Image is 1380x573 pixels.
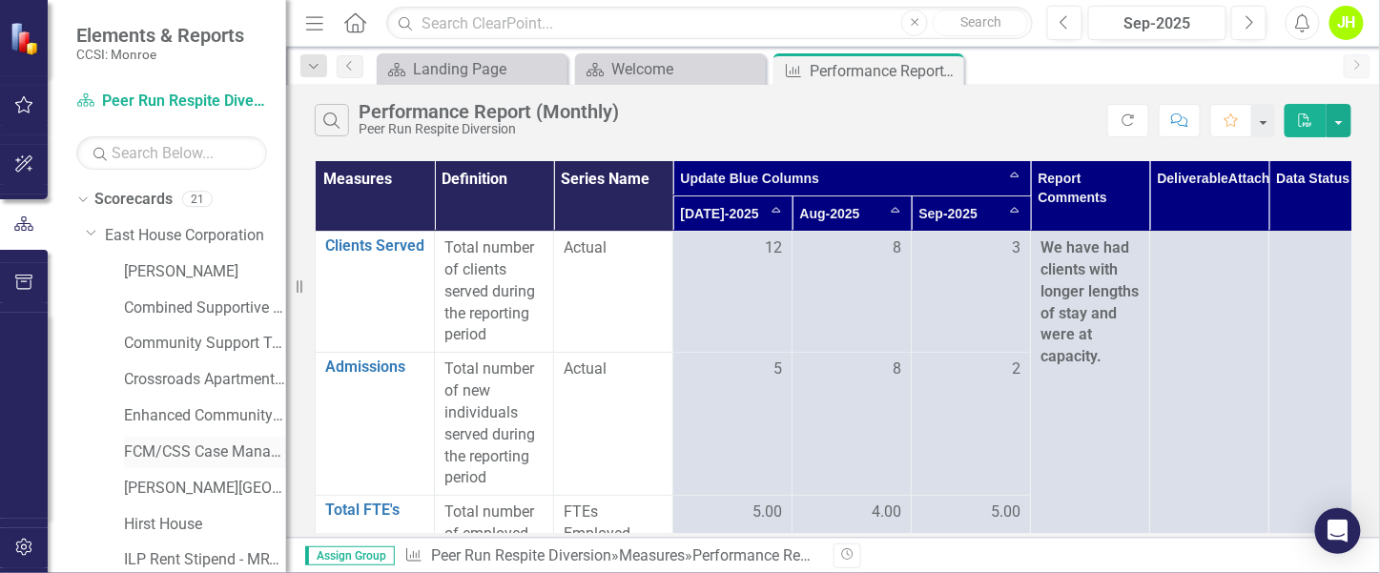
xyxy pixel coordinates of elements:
[912,353,1031,496] td: Double-Click to Edit
[316,353,435,496] td: Double-Click to Edit Right Click for Context Menu
[182,192,213,208] div: 21
[1088,6,1226,40] button: Sep-2025
[124,261,286,283] a: [PERSON_NAME]
[435,353,554,496] td: Double-Click to Edit
[991,501,1020,523] span: 5.00
[76,91,267,113] a: Peer Run Respite Diversion
[673,353,793,496] td: Double-Click to Edit
[76,47,244,62] small: CCSI: Monroe
[673,496,793,568] td: Double-Click to Edit
[912,496,1031,568] td: Double-Click to Edit
[580,57,761,81] a: Welcome
[431,546,611,564] a: Peer Run Respite Diversion
[793,232,912,353] td: Double-Click to Edit
[1012,237,1020,259] span: 3
[673,232,793,353] td: Double-Click to Edit
[359,101,619,122] div: Performance Report (Monthly)
[124,405,286,427] a: Enhanced Community Support Team
[124,549,286,571] a: ILP Rent Stipend - MRT Beds
[124,297,286,319] a: Combined Supportive Housing
[305,546,395,565] span: Assign Group
[564,501,663,545] span: FTEs Employed
[124,369,286,391] a: Crossroads Apartment Program
[773,358,782,380] span: 5
[10,22,43,55] img: ClearPoint Strategy
[76,24,244,47] span: Elements & Reports
[893,237,901,259] span: 8
[444,237,544,346] div: Total number of clients served during the reporting period
[1095,12,1220,35] div: Sep-2025
[752,501,782,523] span: 5.00
[124,478,286,500] a: [PERSON_NAME][GEOGRAPHIC_DATA]
[765,237,782,259] span: 12
[1315,508,1361,554] div: Open Intercom Messenger
[554,496,673,568] td: Double-Click to Edit
[611,57,761,81] div: Welcome
[124,514,286,536] a: Hirst House
[933,10,1028,36] button: Search
[564,237,663,259] span: Actual
[404,545,819,567] div: » »
[325,358,424,376] a: Admissions
[381,57,563,81] a: Landing Page
[435,232,554,353] td: Double-Click to Edit
[105,225,286,247] a: East House Corporation
[316,232,435,353] td: Double-Click to Edit Right Click for Context Menu
[325,501,424,519] a: Total FTE's
[810,59,959,83] div: Performance Report (Monthly)
[413,57,563,81] div: Landing Page
[564,358,663,380] span: Actual
[872,501,901,523] span: 4.00
[94,189,173,211] a: Scorecards
[912,232,1031,353] td: Double-Click to Edit
[793,353,912,496] td: Double-Click to Edit
[444,358,544,489] div: Total number of new individuals served during the reporting period
[554,232,673,353] td: Double-Click to Edit
[386,7,1033,40] input: Search ClearPoint...
[960,14,1001,30] span: Search
[1040,238,1139,365] strong: We have had clients with longer lengths of stay and were at capacity.
[554,353,673,496] td: Double-Click to Edit
[893,358,901,380] span: 8
[793,496,912,568] td: Double-Click to Edit
[76,136,267,170] input: Search Below...
[359,122,619,136] div: Peer Run Respite Diversion
[124,333,286,355] a: Community Support Team
[124,441,286,463] a: FCM/CSS Case Management
[619,546,685,564] a: Measures
[325,237,424,255] a: Clients Served
[1329,6,1364,40] button: JH
[692,546,896,564] div: Performance Report (Monthly)
[1012,358,1020,380] span: 2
